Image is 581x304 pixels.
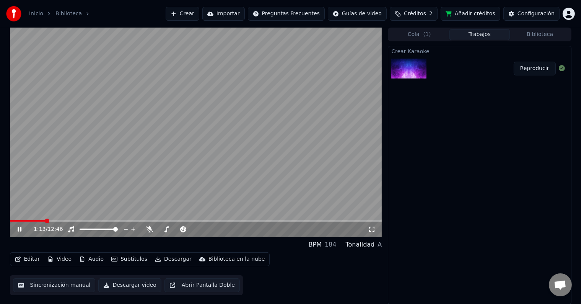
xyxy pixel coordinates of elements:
button: Cola [389,29,449,40]
span: 1:13 [34,226,46,233]
div: BPM [309,240,322,249]
div: A [378,240,382,249]
button: Trabajos [449,29,510,40]
button: Importar [202,7,245,21]
button: Créditos2 [390,7,438,21]
div: Configuración [518,10,555,18]
button: Guías de video [328,7,387,21]
button: Descargar video [98,278,161,292]
span: Créditos [404,10,426,18]
span: ( 1 ) [423,31,431,38]
button: Reproducir [514,62,556,75]
button: Video [44,254,75,265]
button: Sincronización manual [13,278,96,292]
button: Crear [166,7,199,21]
span: 12:46 [47,226,63,233]
button: Descargar [152,254,195,265]
button: Añadir créditos [441,7,500,21]
img: youka [6,6,21,21]
button: Abrir Pantalla Doble [164,278,240,292]
div: Chat abierto [549,273,572,296]
button: Biblioteca [510,29,570,40]
button: Subtítulos [108,254,150,265]
div: Crear Karaoke [388,46,571,56]
span: 2 [429,10,433,18]
button: Editar [12,254,43,265]
button: Audio [76,254,107,265]
nav: breadcrumb [29,10,94,18]
div: / [34,226,52,233]
div: Biblioteca en la nube [208,255,265,263]
div: 184 [325,240,337,249]
a: Biblioteca [55,10,82,18]
div: Tonalidad [346,240,375,249]
button: Configuración [503,7,560,21]
a: Inicio [29,10,43,18]
button: Preguntas Frecuentes [248,7,325,21]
